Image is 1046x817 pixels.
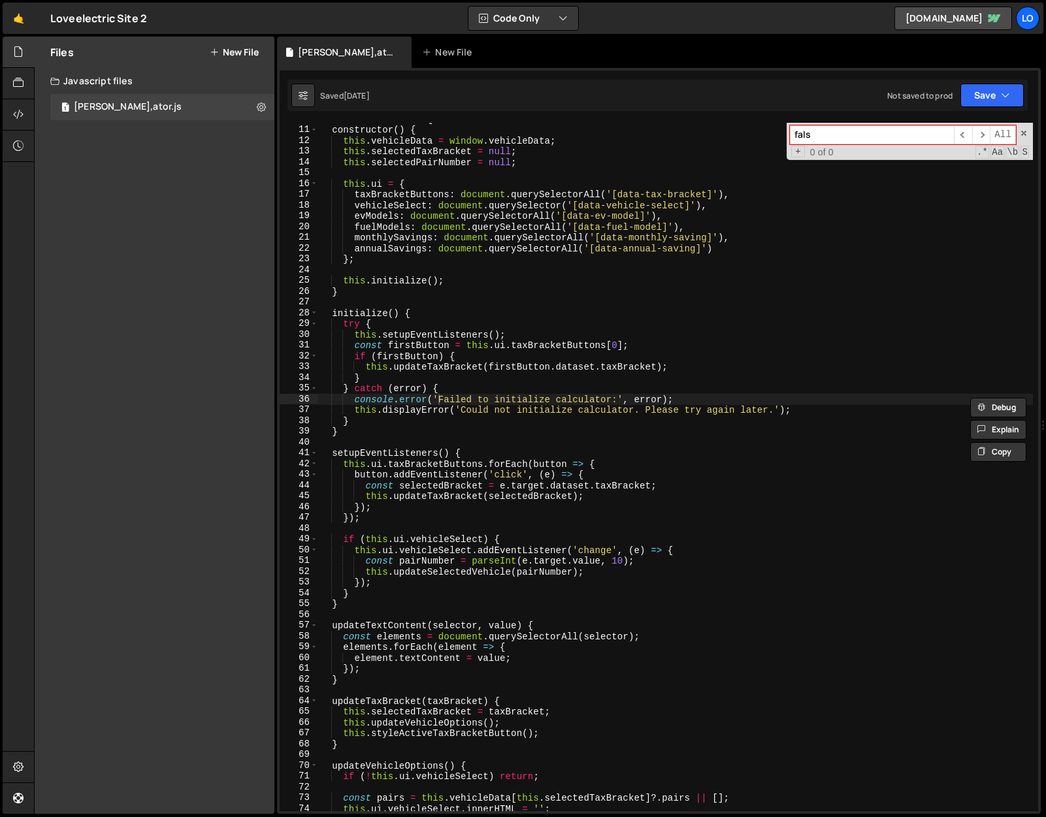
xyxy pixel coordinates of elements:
div: Saved [320,90,370,101]
input: Search for [790,125,954,144]
div: 17050/46894.js [50,94,274,120]
button: Debug [970,398,1026,417]
div: 25 [280,275,318,286]
div: 70 [280,760,318,771]
div: 17 [280,189,318,200]
div: 49 [280,534,318,545]
div: Javascript files [35,68,274,94]
div: 31 [280,340,318,351]
a: 🤙 [3,3,35,34]
div: 68 [280,739,318,750]
div: 67 [280,728,318,739]
div: 33 [280,361,318,372]
div: 20 [280,221,318,232]
div: 40 [280,437,318,448]
div: 46 [280,502,318,513]
div: 39 [280,426,318,437]
div: 64 [280,696,318,707]
div: [PERSON_NAME],ator.js [74,101,182,113]
span: 0 of 0 [805,147,839,158]
div: [PERSON_NAME],ator.js [298,46,396,59]
div: 13 [280,146,318,157]
div: 26 [280,286,318,297]
div: 62 [280,674,318,685]
div: 48 [280,523,318,534]
div: 42 [280,458,318,470]
div: 45 [280,490,318,502]
div: 73 [280,792,318,803]
div: 32 [280,351,318,362]
a: Lo [1016,7,1039,30]
div: 63 [280,684,318,696]
div: 53 [280,577,318,588]
div: 74 [280,803,318,814]
div: 29 [280,318,318,329]
div: 71 [280,771,318,782]
div: 59 [280,641,318,652]
h2: Files [50,45,74,59]
button: Copy [970,442,1026,462]
div: 24 [280,264,318,276]
a: [DOMAIN_NAME] [894,7,1012,30]
div: 54 [280,588,318,599]
div: 16 [280,178,318,189]
div: 50 [280,545,318,556]
span: Whole Word Search [1005,146,1019,159]
div: 21 [280,232,318,243]
div: 58 [280,631,318,642]
div: 55 [280,598,318,609]
div: New File [422,46,477,59]
div: Loveelectric Site 2 [50,10,147,26]
div: 51 [280,555,318,566]
span: Search In Selection [1021,146,1029,159]
div: 27 [280,296,318,308]
div: 15 [280,167,318,178]
div: 12 [280,135,318,146]
div: 52 [280,566,318,577]
span: Toggle Replace mode [791,146,805,158]
div: 47 [280,512,318,523]
div: 38 [280,415,318,426]
button: Save [960,84,1024,107]
div: 37 [280,404,318,415]
div: 14 [280,157,318,168]
div: 41 [280,447,318,458]
div: 22 [280,243,318,254]
span: 1 [61,103,69,114]
div: 72 [280,782,318,793]
button: Code Only [468,7,578,30]
div: 56 [280,609,318,620]
button: New File [210,47,259,57]
div: 28 [280,308,318,319]
span: Alt-Enter [990,125,1016,144]
span: ​ [972,125,990,144]
div: 57 [280,620,318,631]
div: [DATE] [344,90,370,101]
span: RegExp Search [975,146,989,159]
div: 43 [280,469,318,480]
div: 44 [280,480,318,491]
div: 34 [280,372,318,383]
div: 66 [280,717,318,728]
div: 23 [280,253,318,264]
span: CaseSensitive Search [990,146,1004,159]
div: 61 [280,663,318,674]
div: 19 [280,210,318,221]
div: 35 [280,383,318,394]
div: 65 [280,706,318,717]
div: 30 [280,329,318,340]
div: 69 [280,749,318,760]
div: 11 [280,124,318,135]
div: 60 [280,652,318,664]
div: 36 [280,394,318,405]
div: Not saved to prod [887,90,953,101]
div: 18 [280,200,318,211]
button: Explain [970,420,1026,440]
span: ​ [954,125,972,144]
